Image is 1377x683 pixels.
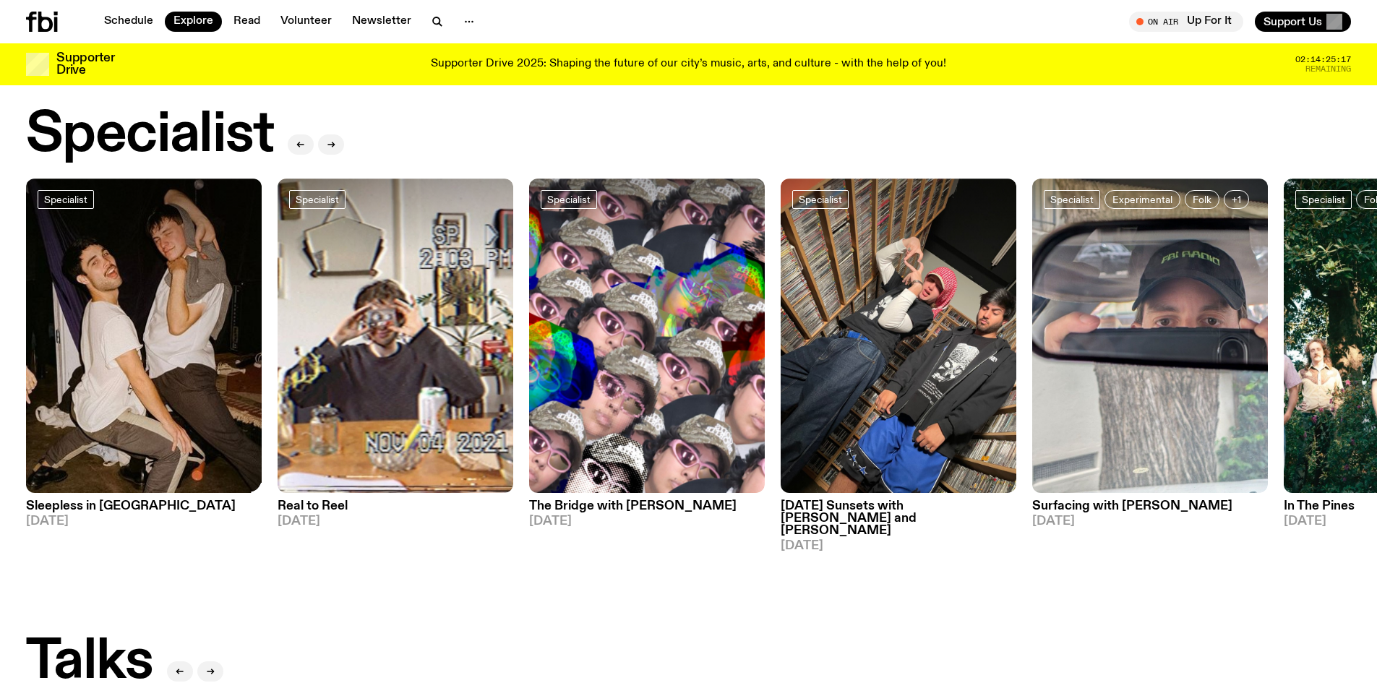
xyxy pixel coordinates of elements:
[1044,190,1100,209] a: Specialist
[278,179,513,493] img: Jasper Craig Adams holds a vintage camera to his eye, obscuring his face. He is wearing a grey ju...
[1129,12,1243,32] button: On AirUp For It
[278,493,513,528] a: Real to Reel[DATE]
[541,190,597,209] a: Specialist
[225,12,269,32] a: Read
[529,493,765,528] a: The Bridge with [PERSON_NAME][DATE]
[343,12,420,32] a: Newsletter
[26,500,262,512] h3: Sleepless in [GEOGRAPHIC_DATA]
[1032,500,1268,512] h3: Surfacing with [PERSON_NAME]
[1295,190,1352,209] a: Specialist
[56,52,114,77] h3: Supporter Drive
[529,500,765,512] h3: The Bridge with [PERSON_NAME]
[26,108,273,163] h2: Specialist
[1295,56,1351,64] span: 02:14:25:17
[26,179,262,493] img: Marcus Whale is on the left, bent to his knees and arching back with a gleeful look his face He i...
[1302,194,1345,205] span: Specialist
[799,194,842,205] span: Specialist
[95,12,162,32] a: Schedule
[278,500,513,512] h3: Real to Reel
[529,515,765,528] span: [DATE]
[1185,190,1219,209] a: Folk
[38,190,94,209] a: Specialist
[1112,194,1172,205] span: Experimental
[781,500,1016,537] h3: [DATE] Sunsets with [PERSON_NAME] and [PERSON_NAME]
[26,493,262,528] a: Sleepless in [GEOGRAPHIC_DATA][DATE]
[792,190,849,209] a: Specialist
[1232,194,1241,205] span: +1
[289,190,346,209] a: Specialist
[1032,493,1268,528] a: Surfacing with [PERSON_NAME][DATE]
[26,515,262,528] span: [DATE]
[547,194,591,205] span: Specialist
[1255,12,1351,32] button: Support Us
[1032,515,1268,528] span: [DATE]
[431,58,946,71] p: Supporter Drive 2025: Shaping the future of our city’s music, arts, and culture - with the help o...
[1264,15,1322,28] span: Support Us
[1224,190,1249,209] button: +1
[296,194,339,205] span: Specialist
[278,515,513,528] span: [DATE]
[1305,65,1351,73] span: Remaining
[1193,194,1211,205] span: Folk
[272,12,340,32] a: Volunteer
[781,493,1016,552] a: [DATE] Sunsets with [PERSON_NAME] and [PERSON_NAME][DATE]
[1050,194,1094,205] span: Specialist
[781,540,1016,552] span: [DATE]
[1104,190,1180,209] a: Experimental
[44,194,87,205] span: Specialist
[165,12,222,32] a: Explore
